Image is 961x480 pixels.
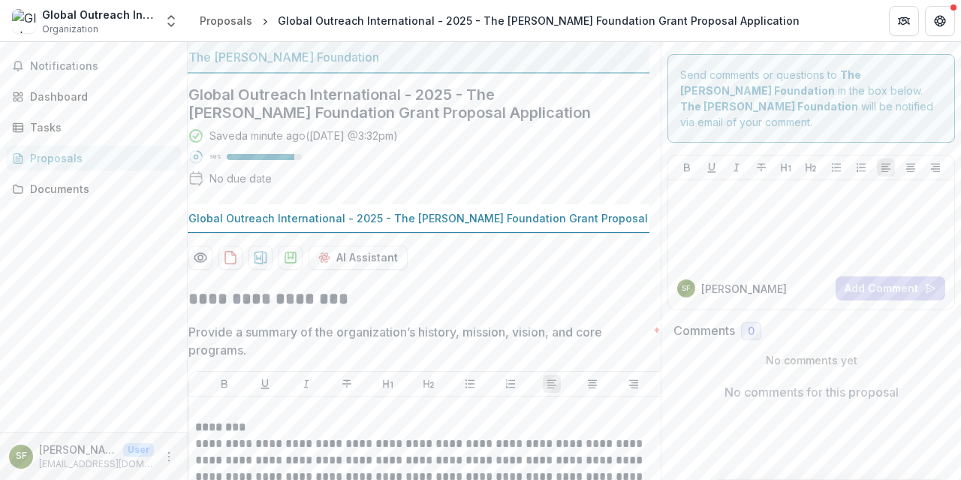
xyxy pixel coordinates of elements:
button: Ordered List [502,375,520,393]
button: download-proposal [279,246,303,270]
button: download-proposal [249,246,273,270]
button: Italicize [728,158,746,177]
span: 0 [748,325,755,338]
a: Dashboard [6,84,181,109]
button: Strike [338,375,356,393]
p: No comments yet [673,352,949,368]
button: Underline [703,158,721,177]
div: Global Outreach International [42,7,155,23]
a: Tasks [6,115,181,140]
p: Provide a summary of the organization’s history, mission, vision, and core programs. [188,323,647,359]
button: Heading 2 [420,375,438,393]
button: download-proposal [218,246,243,270]
button: Preview a2ad763e-9775-47c6-bafc-b62b0e010b5b-0.pdf [188,246,212,270]
a: Proposals [6,146,181,171]
div: Stephanie Folkmann [16,451,27,461]
button: Add Comment [836,276,945,300]
div: Proposals [200,13,252,29]
img: Global Outreach International [12,9,36,33]
button: Bullet List [461,375,479,393]
p: [PERSON_NAME] [701,281,787,297]
div: Send comments or questions to in the box below. will be notified via email of your comment. [667,54,955,143]
button: Partners [889,6,919,36]
div: No due date [209,171,272,186]
p: Global Outreach International - 2025 - The [PERSON_NAME] Foundation Grant Proposal Application [188,210,710,226]
h2: Global Outreach International - 2025 - The [PERSON_NAME] Foundation Grant Proposal Application [188,86,613,122]
button: Align Right [926,158,944,177]
p: [EMAIL_ADDRESS][DOMAIN_NAME] [39,457,154,471]
button: Align Left [543,375,561,393]
button: Heading 1 [777,158,795,177]
button: Bullet List [827,158,845,177]
button: Underline [256,375,274,393]
button: Align Right [625,375,643,393]
div: Stephanie Folkmann [682,285,691,292]
a: Documents [6,177,181,201]
button: Ordered List [852,158,870,177]
div: Proposals [30,150,169,166]
div: Dashboard [30,89,169,104]
p: User [123,443,154,457]
strong: The [PERSON_NAME] Foundation [680,100,858,113]
h2: Comments [673,324,735,338]
button: Align Center [583,375,601,393]
button: Heading 2 [802,158,820,177]
button: Notifications [6,54,181,78]
button: Heading 1 [379,375,397,393]
div: Documents [30,181,169,197]
span: Notifications [30,60,175,73]
div: Global Outreach International - 2025 - The [PERSON_NAME] Foundation Grant Proposal Application [278,13,800,29]
button: More [160,448,178,466]
button: Bold [678,158,696,177]
button: Get Help [925,6,955,36]
button: AI Assistant [309,246,408,270]
button: Bold [215,375,233,393]
button: Align Center [902,158,920,177]
div: Tasks [30,119,169,135]
div: The [PERSON_NAME] Foundation [188,48,637,66]
button: Italicize [297,375,315,393]
div: Saved a minute ago ( [DATE] @ 3:32pm ) [209,128,398,143]
a: Proposals [194,10,258,32]
p: [PERSON_NAME] [39,442,117,457]
button: Strike [752,158,770,177]
nav: breadcrumb [194,10,806,32]
button: Open entity switcher [161,6,182,36]
span: Organization [42,23,98,36]
p: 90 % [209,152,221,162]
button: Align Left [877,158,895,177]
p: No comments for this proposal [725,383,899,401]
